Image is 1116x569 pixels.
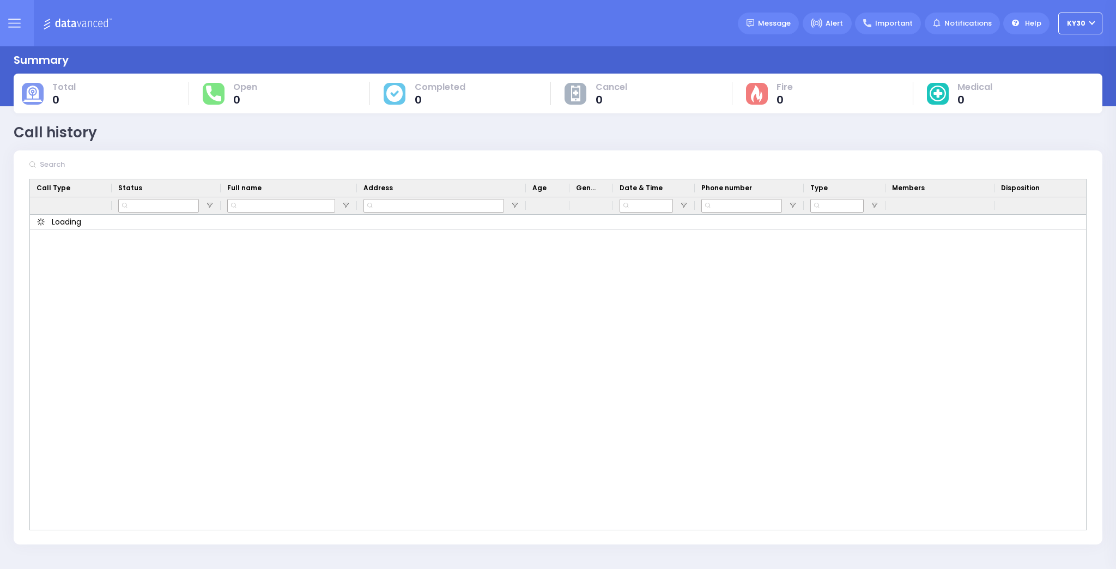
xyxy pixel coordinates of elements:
span: Status [118,183,142,193]
span: 0 [957,94,992,105]
span: Age [532,183,547,193]
input: Full name Filter Input [227,199,335,213]
button: Open Filter Menu [511,201,519,210]
span: Notifications [944,18,992,29]
span: Type [810,183,828,193]
img: message.svg [747,19,755,27]
span: Fire [777,82,793,93]
span: Message [758,18,791,29]
span: Full name [227,183,262,193]
span: Address [363,183,393,193]
span: Date & Time [620,183,663,193]
button: Open Filter Menu [870,201,879,210]
span: KY30 [1067,19,1085,28]
span: 0 [52,94,76,105]
img: other-cause.svg [571,86,581,102]
span: Cancel [596,82,627,93]
span: Alert [826,18,843,29]
input: Phone number Filter Input [701,199,782,213]
span: 0 [415,94,465,105]
span: Call Type [37,183,70,193]
img: cause-cover.svg [386,85,403,101]
img: Logo [43,16,116,30]
span: Phone number [701,183,752,193]
input: Date & Time Filter Input [620,199,673,213]
span: Important [875,18,913,29]
img: fire-cause.svg [751,85,762,102]
button: Open Filter Menu [342,201,350,210]
input: Address Filter Input [363,199,504,213]
span: Total [52,82,76,93]
button: Open Filter Menu [205,201,214,210]
button: Open Filter Menu [789,201,797,210]
input: Status Filter Input [118,199,199,213]
input: Search [37,154,200,175]
input: Type Filter Input [810,199,864,213]
button: KY30 [1058,13,1102,34]
img: total-cause.svg [23,86,42,102]
div: Summary [14,52,69,68]
span: Medical [957,82,992,93]
span: Completed [415,82,465,93]
span: Members [892,183,925,193]
span: Open [233,82,257,93]
img: medical-cause.svg [930,86,946,102]
img: total-response.svg [206,86,221,101]
span: 0 [233,94,257,105]
span: Gender [576,183,598,193]
div: Call history [14,122,97,143]
span: Disposition [1001,183,1040,193]
span: 0 [777,94,793,105]
span: Loading [52,216,81,228]
span: Help [1025,18,1041,29]
button: Open Filter Menu [680,201,688,210]
span: 0 [596,94,627,105]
